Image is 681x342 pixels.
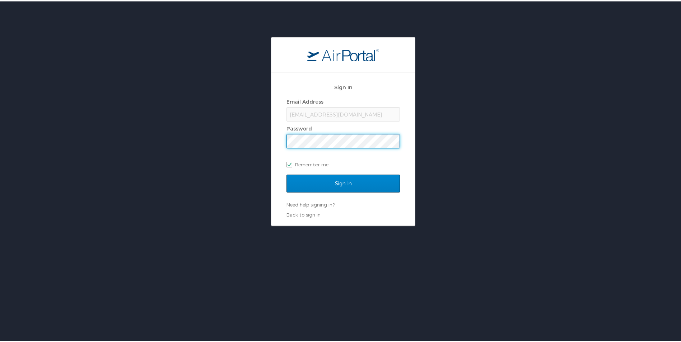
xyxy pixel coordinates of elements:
label: Email Address [286,97,323,103]
a: Need help signing in? [286,200,335,206]
label: Password [286,124,312,130]
a: Back to sign in [286,210,321,216]
input: Sign In [286,173,400,191]
img: logo [307,47,379,60]
h2: Sign In [286,82,400,90]
label: Remember me [286,158,400,168]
